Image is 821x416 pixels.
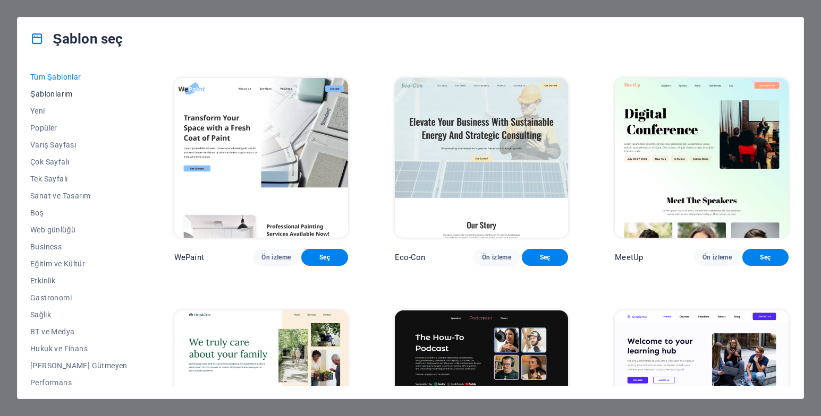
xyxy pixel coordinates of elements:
button: Şablonlarım [30,85,128,102]
span: Tüm Şablonlar [30,73,128,81]
img: WePaint [174,78,348,238]
span: Tek Sayfalı [30,175,128,183]
span: Sağlık [30,310,128,319]
span: Sanat ve Tasarım [30,192,128,200]
h4: Şablon seç [30,30,123,47]
button: Sanat ve Tasarım [30,187,128,204]
p: Eco-Con [395,252,426,263]
button: Boş [30,204,128,221]
button: Business [30,238,128,255]
img: Eco-Con [395,78,569,238]
span: Seç [530,253,560,262]
button: Ön izleme [694,249,740,266]
span: Business [30,242,128,251]
span: BT ve Medya [30,327,128,336]
img: MeetUp [615,78,789,238]
p: MeetUp [615,252,643,263]
button: Popüler [30,119,128,136]
span: Ön izleme [261,253,291,262]
button: Seç [522,249,568,266]
button: Etkinlik [30,272,128,289]
button: Seç [742,249,789,266]
span: Eğitim ve Kültür [30,259,128,268]
button: Yeni [30,102,128,119]
button: Ön izleme [473,249,520,266]
button: [PERSON_NAME] Gütmeyen [30,357,128,374]
button: Web günlüğü [30,221,128,238]
span: Popüler [30,124,128,132]
span: Seç [310,253,339,262]
button: Çok Sayfalı [30,153,128,170]
button: Eğitim ve Kültür [30,255,128,272]
span: Ön izleme [702,253,732,262]
span: Şablonlarım [30,90,128,98]
span: Yeni [30,107,128,115]
button: BT ve Medya [30,323,128,340]
button: Varış Sayfası [30,136,128,153]
button: Hukuk ve Finans [30,340,128,357]
button: Tüm Şablonlar [30,68,128,85]
button: Seç [301,249,348,266]
span: Etkinlik [30,276,128,285]
span: Varış Sayfası [30,141,128,149]
button: Gastronomi [30,289,128,306]
span: Boş [30,209,128,217]
span: Çok Sayfalı [30,158,128,166]
p: WePaint [174,252,204,263]
button: Tek Sayfalı [30,170,128,187]
button: Ön izleme [253,249,299,266]
span: Hukuk ve Finans [30,344,128,353]
span: Web günlüğü [30,226,128,234]
span: [PERSON_NAME] Gütmeyen [30,361,128,370]
span: Ön izleme [482,253,511,262]
button: Performans [30,374,128,391]
span: Seç [751,253,780,262]
button: Sağlık [30,306,128,323]
span: Performans [30,378,128,387]
span: Gastronomi [30,293,128,302]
